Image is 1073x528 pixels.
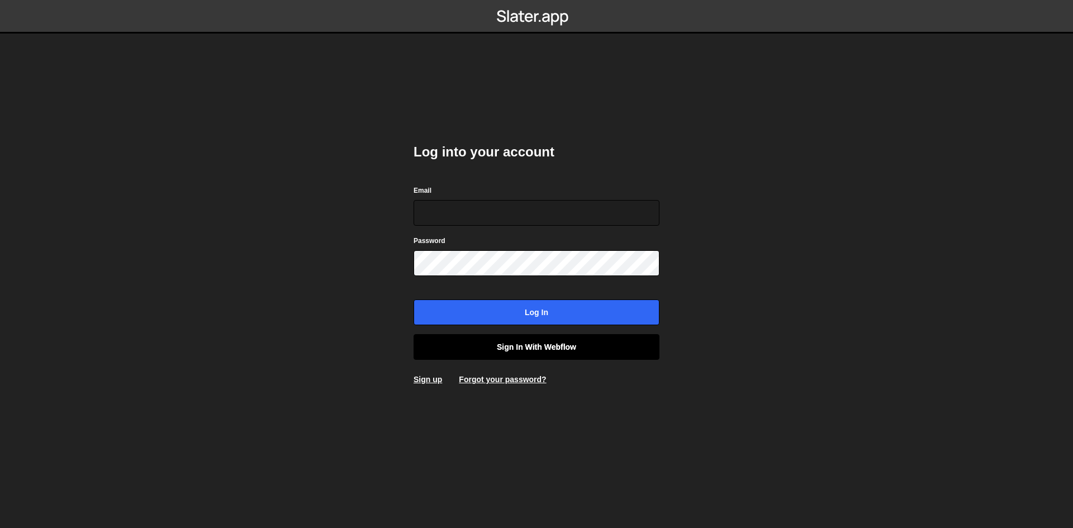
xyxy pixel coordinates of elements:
[414,334,659,360] a: Sign in with Webflow
[414,375,442,384] a: Sign up
[414,143,659,161] h2: Log into your account
[414,185,431,196] label: Email
[459,375,546,384] a: Forgot your password?
[414,299,659,325] input: Log in
[414,235,445,246] label: Password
